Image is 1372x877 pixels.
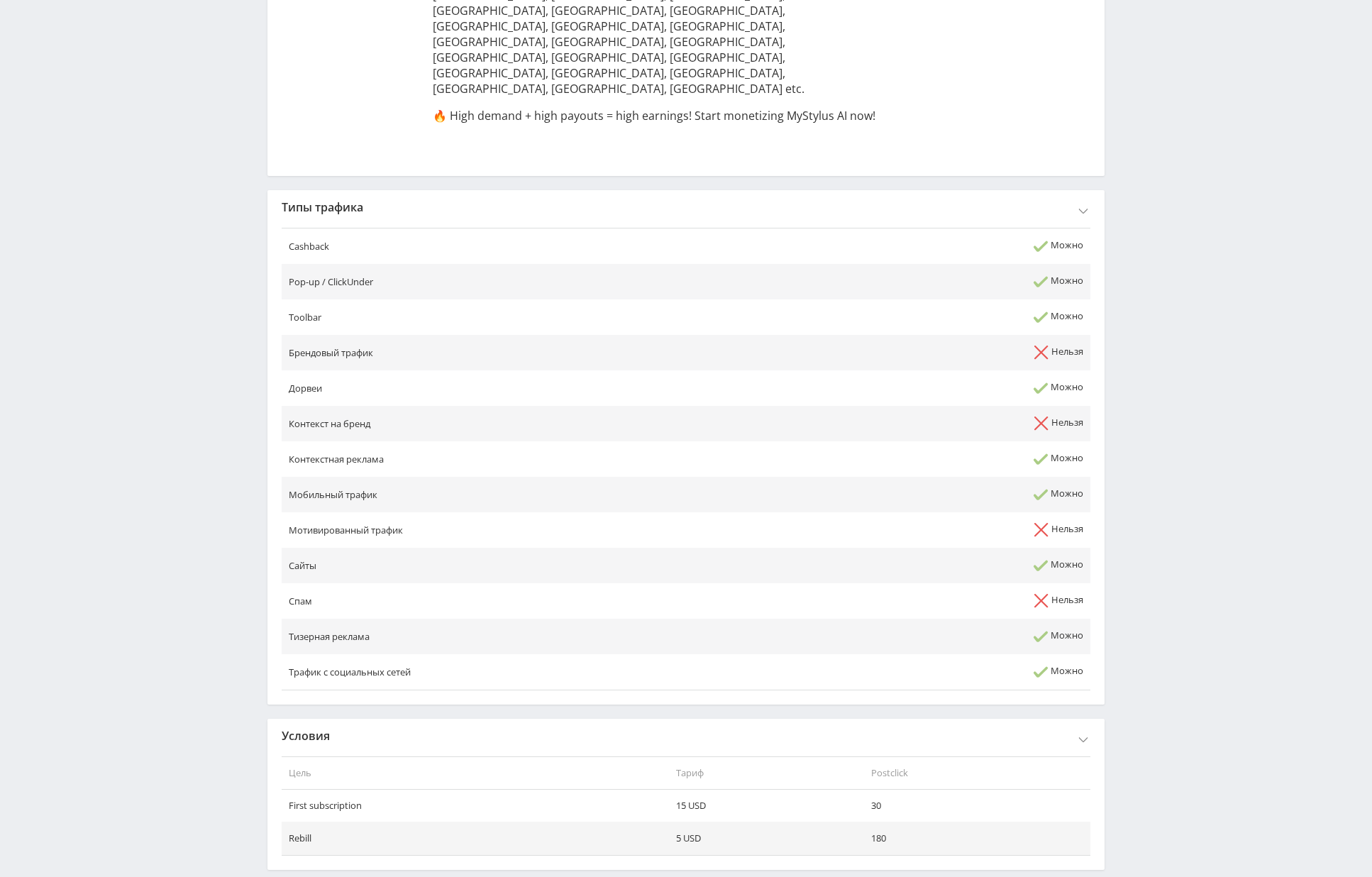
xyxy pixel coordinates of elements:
th: Тариф [669,756,864,790]
td: Rebill [282,822,669,855]
td: Можно [832,619,1090,654]
td: Брендовый трафик [282,335,832,370]
td: Нельзя [832,406,1090,441]
td: Контекстная реклама [282,441,832,477]
td: 30 [864,790,1090,822]
td: Можно [832,370,1090,406]
div: Типы трафика [267,190,1105,224]
td: 5 USD [669,822,864,855]
td: Можно [832,548,1090,583]
td: Спам [282,583,832,619]
div: Условия [267,719,1105,753]
th: Postclick [864,756,1090,790]
td: Мотивированный трафик [282,512,832,548]
td: Сайты [282,548,832,583]
td: Pop-up / ClickUnder [282,264,832,299]
td: Контекст на бренд [282,406,832,441]
td: Нельзя [832,583,1090,619]
td: Дорвеи [282,370,832,406]
td: Можно [832,299,1090,335]
td: Трафик с социальных сетей [282,654,832,690]
th: Цель [282,756,669,790]
td: Можно [832,441,1090,477]
td: Можно [832,228,1090,265]
td: 15 USD [669,790,864,822]
td: First subscription [282,790,669,822]
td: 180 [864,822,1090,855]
td: Нельзя [832,512,1090,548]
td: Toolbar [282,299,832,335]
td: Можно [832,264,1090,299]
td: Cashback [282,228,832,265]
td: Можно [832,654,1090,690]
td: Можно [832,477,1090,512]
p: 🔥 High demand + high payouts = high earnings! Start monetizing MyStylus AI now! [433,108,885,123]
td: Мобильный трафик [282,477,832,512]
td: Тизерная реклама [282,619,832,654]
td: Нельзя [832,335,1090,370]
